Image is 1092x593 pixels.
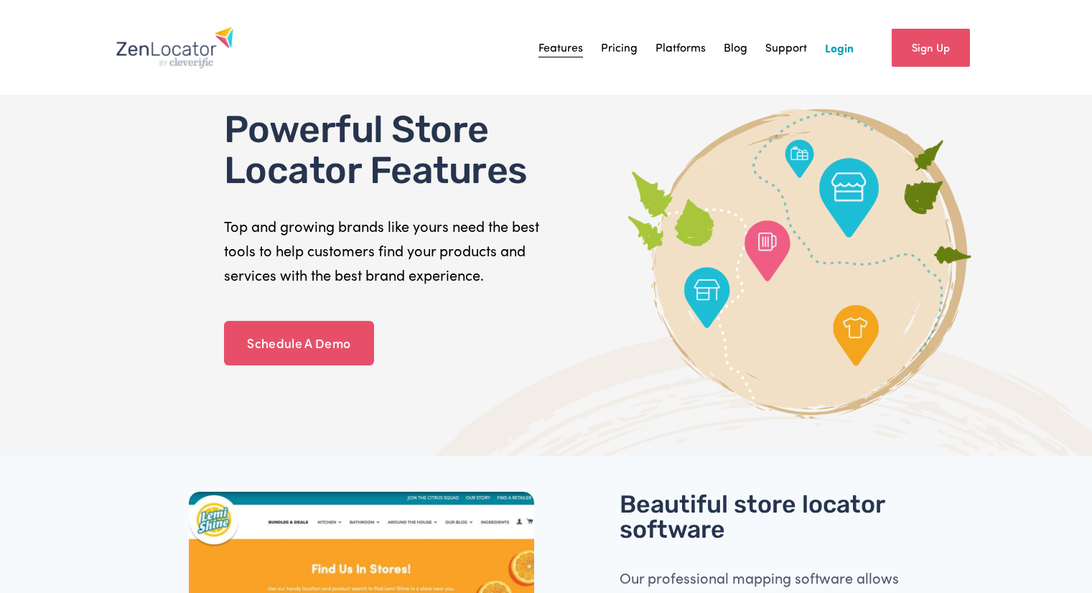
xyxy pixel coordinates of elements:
[724,37,747,58] a: Blog
[892,29,970,67] a: Sign Up
[655,37,706,58] a: Platforms
[765,37,807,58] a: Support
[601,37,638,58] a: Pricing
[116,26,234,69] img: Zenlocator
[224,107,528,192] span: Powerful Store Locator Features
[620,490,890,545] span: Beautiful store locator software
[224,214,542,287] p: Top and growing brands like yours need the best tools to help customers find your products and se...
[622,109,977,419] img: Graphic of ZenLocator features
[538,37,583,58] a: Features
[825,37,854,58] a: Login
[224,321,374,365] a: Schedule A Demo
